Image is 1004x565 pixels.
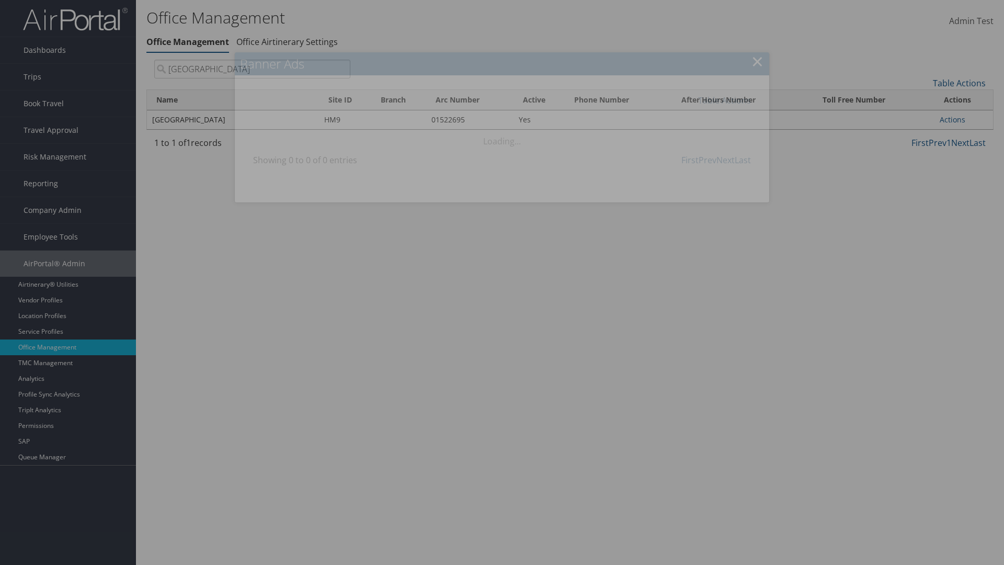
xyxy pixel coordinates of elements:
div: Loading... [245,122,759,148]
a: × [751,51,763,72]
h2: Banner Ads [235,52,769,75]
a: Next [716,154,735,166]
div: Showing 0 to 0 of 0 entries [253,154,366,172]
a: Last [735,154,751,166]
a: Table Actions [698,95,751,106]
a: Prev [699,154,716,166]
a: First [681,154,699,166]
